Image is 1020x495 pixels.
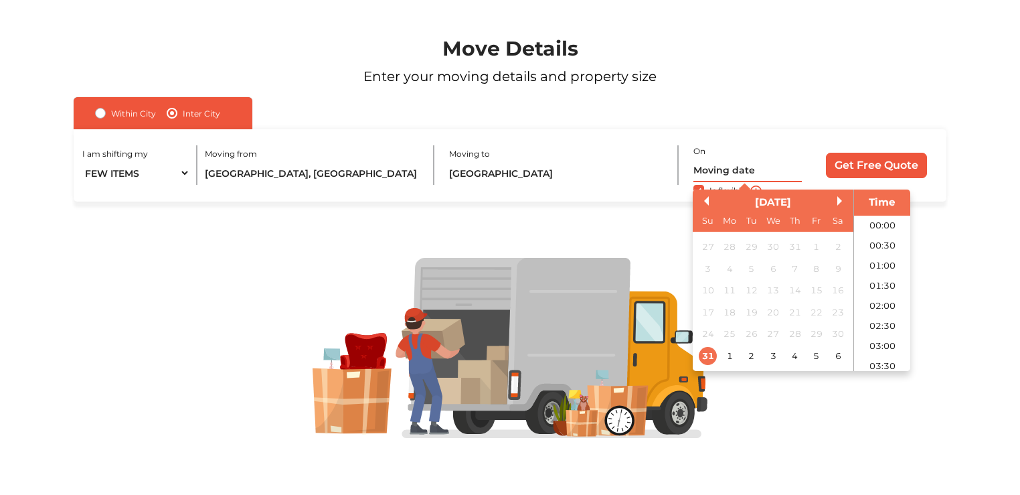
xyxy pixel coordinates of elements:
div: Not available Sunday, August 10th, 2025 [699,281,717,299]
div: Not available Saturday, August 23rd, 2025 [829,303,847,321]
div: Choose Wednesday, September 3rd, 2025 [764,346,782,364]
li: 01:00 [854,255,911,275]
div: Not available Tuesday, August 5th, 2025 [742,259,760,277]
p: Enter your moving details and property size [41,66,979,86]
button: Next Month [837,196,847,206]
div: Not available Thursday, August 28th, 2025 [786,325,804,343]
div: Not available Wednesday, August 27th, 2025 [764,325,782,343]
label: Inter City [183,105,220,121]
label: Moving from [205,148,257,160]
div: Not available Friday, August 8th, 2025 [808,259,826,277]
div: Choose Monday, September 1st, 2025 [721,346,739,364]
div: Not available Monday, August 18th, 2025 [721,303,739,321]
div: month 2025-08 [697,236,849,366]
li: 03:30 [854,356,911,376]
label: Is flexible? [709,182,750,196]
div: Choose Saturday, September 6th, 2025 [829,346,847,364]
input: Select City [449,161,665,185]
li: 00:30 [854,235,911,255]
div: Not available Monday, July 28th, 2025 [721,238,739,256]
div: Not available Monday, August 11th, 2025 [721,281,739,299]
div: Not available Monday, August 25th, 2025 [721,325,739,343]
div: Not available Friday, August 1st, 2025 [808,238,826,256]
img: i [750,186,762,197]
div: Choose Tuesday, September 2nd, 2025 [742,346,760,364]
label: Within City [111,105,156,121]
div: Fr [808,212,826,230]
div: Not available Friday, August 22nd, 2025 [808,303,826,321]
div: Not available Thursday, August 21st, 2025 [786,303,804,321]
div: Not available Sunday, July 27th, 2025 [699,238,717,256]
div: Not available Thursday, July 31st, 2025 [786,238,804,256]
div: Th [786,212,804,230]
li: 00:00 [854,215,911,235]
div: Tu [742,212,760,230]
div: Not available Saturday, August 30th, 2025 [829,325,847,343]
div: We [764,212,782,230]
input: Get Free Quote [826,153,927,178]
div: Not available Tuesday, August 26th, 2025 [742,325,760,343]
div: Choose Sunday, August 31st, 2025 [699,346,717,364]
div: Not available Friday, August 29th, 2025 [808,325,826,343]
li: 02:30 [854,315,911,336]
input: Select City [205,161,421,185]
h1: Move Details [41,37,979,61]
div: Not available Sunday, August 17th, 2025 [699,303,717,321]
div: Not available Saturday, August 16th, 2025 [829,281,847,299]
div: [DATE] [693,195,853,210]
div: Not available Thursday, August 14th, 2025 [786,281,804,299]
div: Time [857,195,907,210]
div: Not available Saturday, August 9th, 2025 [829,259,847,277]
div: Not available Wednesday, August 20th, 2025 [764,303,782,321]
label: I am shifting my [82,148,148,160]
div: Not available Tuesday, July 29th, 2025 [742,238,760,256]
label: Moving to [449,148,490,160]
div: Choose Thursday, September 4th, 2025 [786,346,804,364]
div: Not available Thursday, August 7th, 2025 [786,259,804,277]
input: Moving date [693,159,802,182]
div: Not available Wednesday, August 6th, 2025 [764,259,782,277]
div: Not available Monday, August 4th, 2025 [721,259,739,277]
div: Not available Friday, August 15th, 2025 [808,281,826,299]
div: Not available Sunday, August 3rd, 2025 [699,259,717,277]
div: Choose Friday, September 5th, 2025 [808,346,826,364]
div: Not available Tuesday, August 19th, 2025 [742,303,760,321]
div: Mo [721,212,739,230]
div: Not available Wednesday, July 30th, 2025 [764,238,782,256]
li: 03:00 [854,336,911,356]
div: Not available Saturday, August 2nd, 2025 [829,238,847,256]
div: Su [699,212,717,230]
div: Not available Sunday, August 24th, 2025 [699,325,717,343]
div: Sa [829,212,847,230]
div: Not available Wednesday, August 13th, 2025 [764,281,782,299]
li: 01:30 [854,275,911,295]
label: On [693,145,705,157]
button: Previous Month [699,196,709,206]
div: Not available Tuesday, August 12th, 2025 [742,281,760,299]
li: 02:00 [854,295,911,315]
